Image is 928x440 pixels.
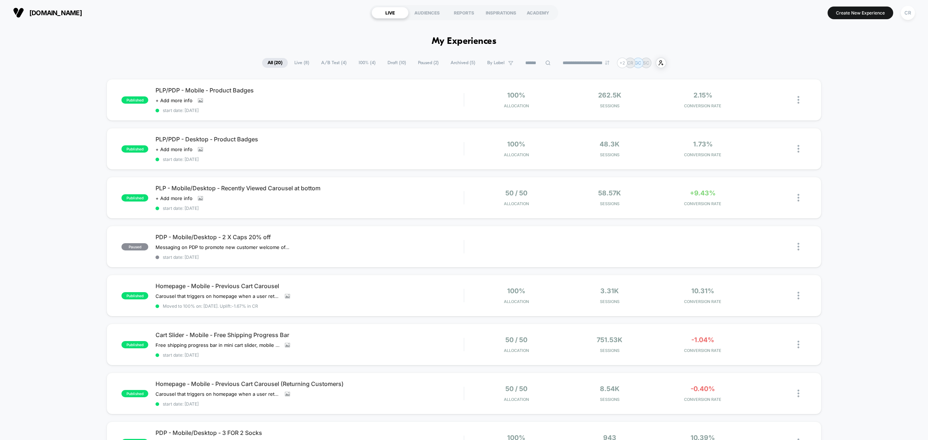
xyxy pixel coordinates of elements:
[353,58,381,68] span: 100% ( 4 )
[121,341,148,348] span: published
[504,348,529,353] span: Allocation
[121,194,148,202] span: published
[565,397,654,402] span: Sessions
[901,6,915,20] div: CR
[432,36,497,47] h1: My Experiences
[658,152,747,157] span: CONVERSION RATE
[156,342,279,348] span: Free shipping progress bar in mini cart slider, mobile only
[262,58,288,68] span: All ( 20 )
[693,91,712,99] span: 2.15%
[690,189,716,197] span: +9.43%
[565,201,654,206] span: Sessions
[504,152,529,157] span: Allocation
[156,108,464,113] span: start date: [DATE]
[445,58,481,68] span: Archived ( 5 )
[658,299,747,304] span: CONVERSION RATE
[121,390,148,397] span: published
[797,341,799,348] img: close
[600,385,620,393] span: 8.54k
[691,385,715,393] span: -0.40%
[797,292,799,299] img: close
[372,7,409,18] div: LIVE
[507,91,525,99] span: 100%
[565,299,654,304] span: Sessions
[316,58,352,68] span: A/B Test ( 4 )
[797,390,799,397] img: close
[797,194,799,202] img: close
[597,336,622,344] span: 751.53k
[156,401,464,407] span: start date: [DATE]
[156,429,464,436] span: PDP - Mobile/Desktop - 3 FOR 2 Socks
[13,7,24,18] img: Visually logo
[121,145,148,153] span: published
[156,97,192,103] span: + Add more info
[658,348,747,353] span: CONVERSION RATE
[635,60,641,66] p: GC
[156,195,192,201] span: + Add more info
[504,299,529,304] span: Allocation
[797,243,799,250] img: close
[507,287,525,295] span: 100%
[156,352,464,358] span: start date: [DATE]
[156,391,279,397] span: Carousel that triggers on homepage when a user returns and their cart has more than 0 items in it...
[11,7,84,18] button: [DOMAIN_NAME]
[504,103,529,108] span: Allocation
[121,292,148,299] span: published
[413,58,444,68] span: Paused ( 2 )
[565,348,654,353] span: Sessions
[617,58,627,68] div: + 2
[121,96,148,104] span: published
[156,331,464,339] span: Cart Slider - Mobile - Free Shipping Progress Bar
[797,96,799,104] img: close
[482,7,519,18] div: INSPIRATIONS
[156,293,279,299] span: Carousel that triggers on homepage when a user returns and their cart has more than 0 items in it...
[156,282,464,290] span: Homepage - Mobile - Previous Cart Carousel
[658,397,747,402] span: CONVERSION RATE
[504,201,529,206] span: Allocation
[519,7,556,18] div: ACADEMY
[828,7,893,19] button: Create New Experience
[797,145,799,153] img: close
[505,189,527,197] span: 50 / 50
[156,233,464,241] span: PDP - Mobile/Desktop - 2 X Caps 20% off
[156,87,464,94] span: PLP/PDP - Mobile - Product Badges
[658,103,747,108] span: CONVERSION RATE
[693,140,713,148] span: 1.73%
[600,140,620,148] span: 48.3k
[156,206,464,211] span: start date: [DATE]
[446,7,482,18] div: REPORTS
[658,201,747,206] span: CONVERSION RATE
[598,189,621,197] span: 58.57k
[382,58,411,68] span: Draft ( 10 )
[899,5,917,20] button: CR
[409,7,446,18] div: AUDIENCES
[163,303,258,309] span: Moved to 100% on: [DATE] . Uplift: -1.67% in CR
[505,336,527,344] span: 50 / 50
[156,380,464,387] span: Homepage - Mobile - Previous Cart Carousel (Returning Customers)
[156,146,192,152] span: + Add more info
[691,287,714,295] span: 10.31%
[29,9,82,17] span: [DOMAIN_NAME]
[643,60,649,66] p: SC
[627,60,633,66] p: CR
[156,244,290,250] span: Messaging on PDP to promote new customer welcome offer, this only shows to users who have not pur...
[691,336,714,344] span: -1.04%
[156,184,464,192] span: PLP - Mobile/Desktop - Recently Viewed Carousel at bottom
[505,385,527,393] span: 50 / 50
[156,136,464,143] span: PLP/PDP - Desktop - Product Badges
[289,58,315,68] span: Live ( 8 )
[504,397,529,402] span: Allocation
[507,140,525,148] span: 100%
[121,243,148,250] span: paused
[156,254,464,260] span: start date: [DATE]
[565,152,654,157] span: Sessions
[600,287,619,295] span: 3.31k
[605,61,609,65] img: end
[487,60,505,66] span: By Label
[565,103,654,108] span: Sessions
[598,91,621,99] span: 262.5k
[156,157,464,162] span: start date: [DATE]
